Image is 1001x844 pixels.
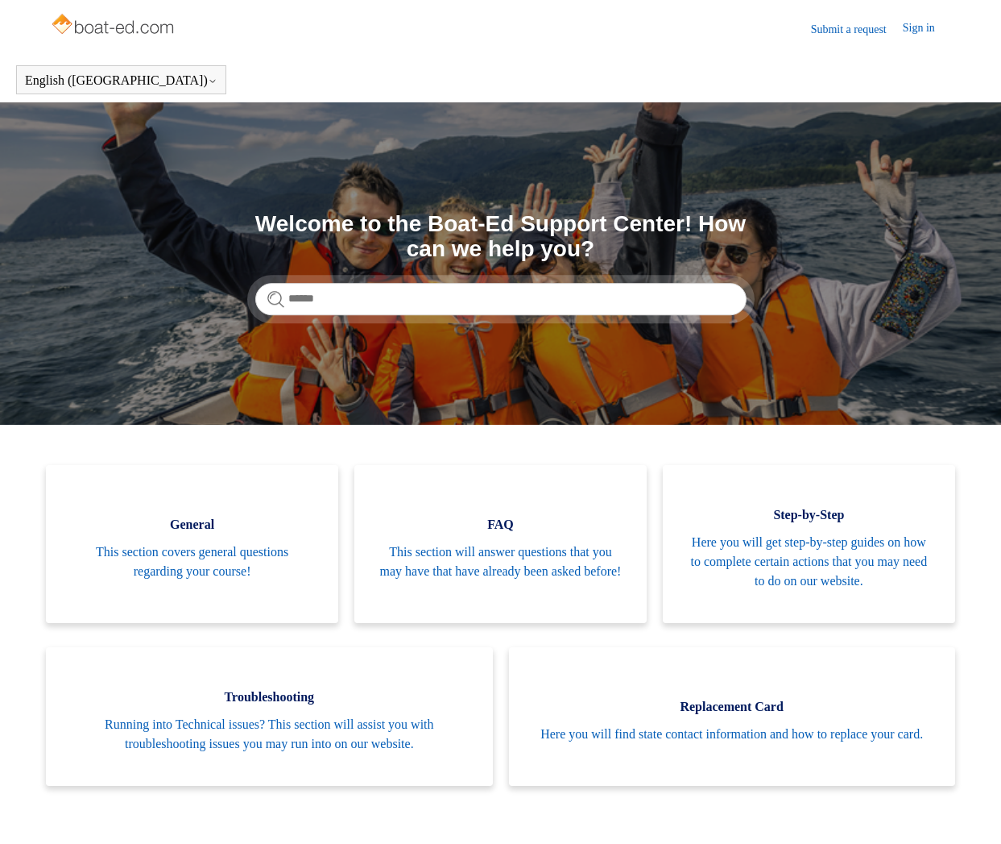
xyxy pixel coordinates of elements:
span: This section will answer questions that you may have that have already been asked before! [378,543,623,581]
button: English ([GEOGRAPHIC_DATA]) [25,73,217,88]
a: Submit a request [811,21,903,38]
input: Search [255,283,747,315]
a: Step-by-Step Here you will get step-by-step guides on how to complete certain actions that you ma... [663,465,955,623]
a: Troubleshooting Running into Technical issues? This section will assist you with troubleshooting ... [46,647,492,786]
span: Here you will get step-by-step guides on how to complete certain actions that you may need to do ... [687,533,931,591]
span: General [70,515,314,534]
a: FAQ This section will answer questions that you may have that have already been asked before! [354,465,647,623]
h1: Welcome to the Boat-Ed Support Center! How can we help you? [255,212,747,262]
a: Replacement Card Here you will find state contact information and how to replace your card. [509,647,955,786]
span: Running into Technical issues? This section will assist you with troubleshooting issues you may r... [70,715,468,754]
span: Step-by-Step [687,505,931,525]
span: FAQ [378,515,623,534]
a: Sign in [903,19,951,39]
span: Here you will find state contact information and how to replace your card. [533,725,931,744]
span: Troubleshooting [70,688,468,707]
span: Replacement Card [533,697,931,717]
img: Boat-Ed Help Center home page [50,10,178,42]
span: This section covers general questions regarding your course! [70,543,314,581]
a: General This section covers general questions regarding your course! [46,465,338,623]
